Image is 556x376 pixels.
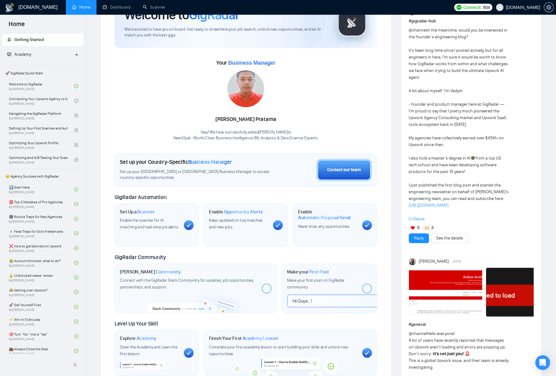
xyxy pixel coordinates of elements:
[173,130,318,141] div: Yaay! We have successfully added [PERSON_NAME] to
[4,20,30,32] span: Home
[410,226,415,230] img: ❤️
[2,34,83,46] li: Getting Started
[9,212,74,225] a: 🌚 Rookie Traps for New AgenciesBy[PERSON_NAME]
[74,99,78,103] span: check-circle
[188,159,232,165] span: Business Manager
[74,113,78,118] span: lock
[3,170,83,182] span: 👑 Agency Success with GigRadar
[74,143,78,147] span: lock
[9,161,68,164] span: By [PERSON_NAME]
[224,209,263,215] span: Opportunity Alerts
[72,5,90,10] a: homeHome
[156,269,180,275] span: Community
[414,235,424,242] a: Reply
[417,225,420,231] span: 6
[115,194,166,201] span: GigRadar Automation
[74,275,78,280] span: check-circle
[409,321,534,328] h1: # general
[9,94,74,107] a: Connecting Your Upwork Agency to GigRadarBy[PERSON_NAME]
[7,52,31,57] span: Academy
[431,233,468,243] button: See the details
[227,70,264,107] img: 1709025729189-WhatsApp%20Image%202024-02-27%20at%2009.26.12-2.jpeg
[120,278,254,290] span: Connect with the GigRadar Slack Community for updates, job opportunities, partnerships, and support.
[409,203,448,208] a: [URL][DOMAIN_NAME]
[9,131,68,135] span: By [PERSON_NAME]
[74,305,78,309] span: check-circle
[189,6,239,23] span: GigRadar
[137,209,154,215] span: Scanner
[409,216,534,222] span: Collapse
[433,351,464,356] strong: it’s not just you!
[147,290,244,313] img: slackcommunity-bg.png
[74,231,78,235] span: check-circle
[9,315,74,328] a: ⚡ Win in 5 MinutesBy[PERSON_NAME]
[287,278,344,290] span: Make your first post on GigRadar community.
[74,261,78,265] span: check-circle
[120,335,156,341] h1: Explore
[9,271,74,284] a: 🔓 Unblocked cases: reviewBy[PERSON_NAME]
[74,319,78,324] span: check-circle
[409,258,416,265] img: Mariia Heshka
[242,335,278,341] span: Academy Lesson
[7,37,11,42] span: rocket
[124,6,239,23] h1: Welcome to
[228,60,275,66] span: Business Manager
[74,334,78,338] span: check-circle
[9,329,74,343] a: 🎯 Turn “No” into a “Yes”By[PERSON_NAME]
[9,117,68,120] span: By [PERSON_NAME]
[14,52,31,57] span: Academy
[173,114,318,125] div: [PERSON_NAME] Pratama
[316,159,372,181] button: Contact our team
[3,67,83,79] span: 🚀 GigRadar Quick Start
[120,209,154,215] h1: Set Up a
[74,84,78,88] span: check-circle
[483,4,490,11] span: 804
[74,157,78,162] span: lock
[209,344,348,356] span: Complete your first academy lesson to start building your skills and unlock new opportunities.
[431,225,433,231] span: 4
[120,169,271,181] span: Set up your [GEOGRAPHIC_DATA] or [GEOGRAPHIC_DATA] Business Manager to access country-specific op...
[5,3,15,13] img: logo
[143,5,165,10] a: searchScanner
[216,59,275,66] span: Your
[74,349,78,353] span: check-circle
[425,226,429,230] img: 🙌
[74,128,78,132] span: lock
[298,215,350,221] span: Automatic Proposal Send
[298,209,357,221] h1: Enable
[209,209,263,215] h1: Enable
[120,218,179,230] span: Enable the scanner for AI matching and real-time job alerts.
[337,7,367,38] img: gigradar-logo.png
[470,156,475,161] span: 🎓
[409,233,429,243] button: Reply
[74,202,78,206] span: check-circle
[535,355,550,370] div: Open Intercom Messenger
[9,111,68,117] span: Navigating the GigRadar Platform
[9,285,74,299] a: 🙈 Getting over Upwork?By[PERSON_NAME]
[327,167,361,173] div: Contact our team
[115,320,158,327] span: Level Up Your Skill
[9,79,74,93] a: Welcome to GigRadarBy[PERSON_NAME]
[9,197,74,211] a: ⛔ Top 3 Mistakes of Pro AgenciesBy[PERSON_NAME]
[9,300,74,314] a: 🚀 Sell Yourself FirstBy[PERSON_NAME]
[120,269,180,275] h1: [PERSON_NAME]
[74,187,78,191] span: check-circle
[465,351,470,356] span: 🚨
[120,344,177,356] span: Open the Academy and open the first lesson.
[456,5,461,10] img: upwork-logo.png
[298,224,350,229] span: Never miss any opportunities.
[74,216,78,221] span: check-circle
[497,5,502,9] span: user
[9,182,74,196] a: 1️⃣ Start HereBy[PERSON_NAME]
[9,241,74,255] a: ❌ How to get banned on UpworkBy[PERSON_NAME]
[103,5,130,10] a: dashboardDashboard
[409,28,427,33] span: @channel
[74,246,78,250] span: check-circle
[7,52,11,56] span: fund-projection-screen
[73,362,79,368] span: double-left
[209,218,263,230] span: Keep updated on top matches and new jobs.
[115,254,166,261] span: GigRadar Community
[137,335,156,341] span: Academy
[452,259,461,264] span: [DATE]
[544,5,554,10] a: setting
